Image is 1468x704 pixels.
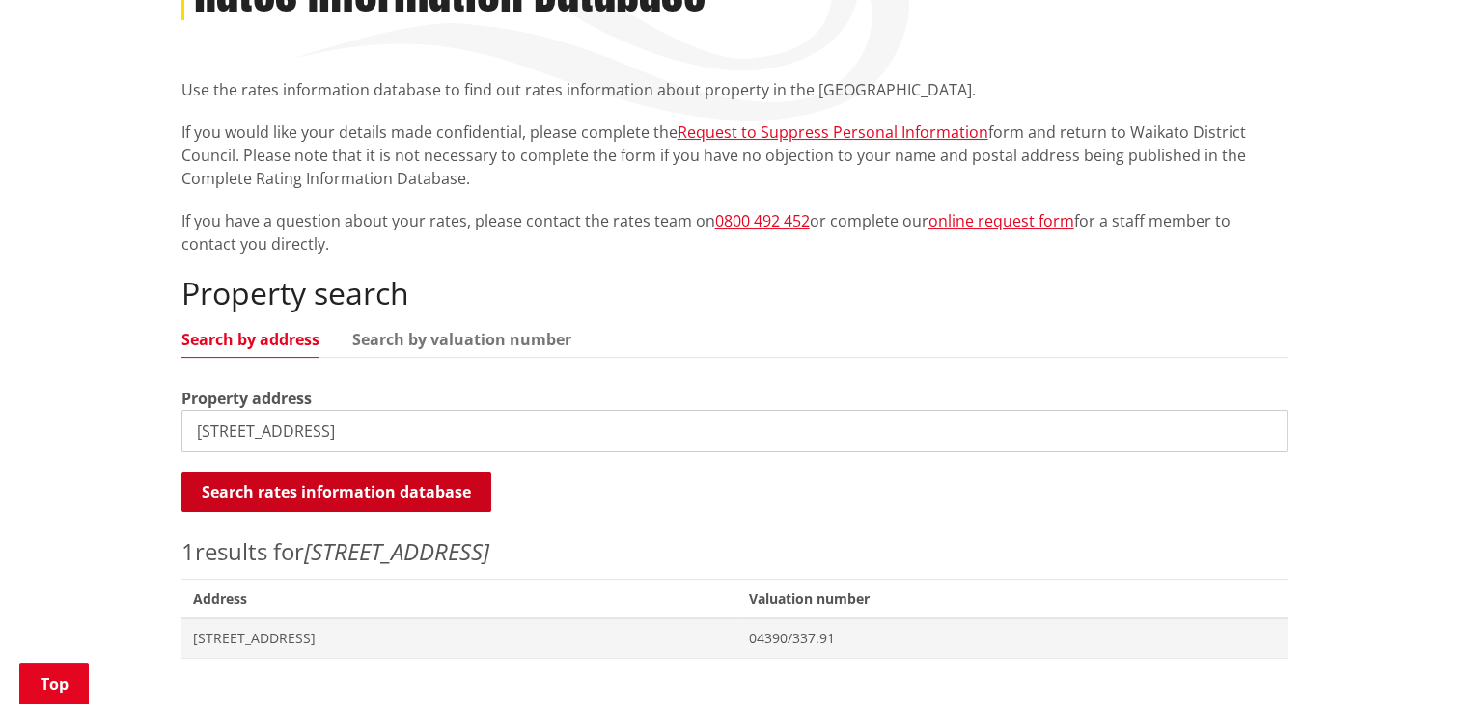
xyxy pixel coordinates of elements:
[715,210,810,231] a: 0800 492 452
[181,78,1288,101] p: Use the rates information database to find out rates information about property in the [GEOGRAPHI...
[352,332,571,347] a: Search by valuation number
[1379,623,1449,692] iframe: Messenger Launcher
[181,410,1288,452] input: e.g. Duke Street NGARUAWAHIA
[181,618,1288,658] a: [STREET_ADDRESS] 04390/337.91
[181,387,312,410] label: Property address
[181,121,1288,190] p: If you would like your details made confidential, please complete the form and return to Waikato ...
[193,629,727,648] span: [STREET_ADDRESS]
[181,535,195,567] span: 1
[181,472,491,512] button: Search rates information database
[928,210,1074,231] a: online request form
[181,332,319,347] a: Search by address
[678,122,988,143] a: Request to Suppress Personal Information
[737,579,1287,618] span: Valuation number
[19,663,89,704] a: Top
[181,209,1288,256] p: If you have a question about your rates, please contact the rates team on or complete our for a s...
[749,629,1275,648] span: 04390/337.91
[181,534,1288,569] p: results for
[181,275,1288,311] h2: Property search
[304,535,489,567] em: [STREET_ADDRESS]
[181,579,738,618] span: Address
